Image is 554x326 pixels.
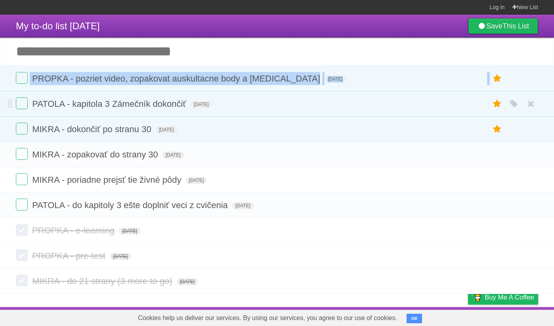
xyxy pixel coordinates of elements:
span: MIKRA - dokončiť po stranu 30 [32,124,153,134]
label: Star task [490,72,505,85]
a: About [363,309,379,324]
button: OK [407,314,422,323]
span: Buy me a coffee [485,290,534,304]
label: Done [16,199,28,210]
label: Done [16,97,28,109]
span: [DATE] [110,253,131,260]
label: Done [16,72,28,84]
b: This List [502,22,529,30]
span: PROPKA - pozriet video, zopakovat auskultacne body a [MEDICAL_DATA] [32,74,322,83]
span: My to-do list [DATE] [16,21,100,31]
a: SaveThis List [468,18,538,34]
span: MIKRA - zopakovať do strany 30 [32,150,160,159]
a: Suggest a feature [488,309,538,324]
span: [DATE] [177,278,198,285]
label: Done [16,173,28,185]
span: Cookies help us deliver our services. By using our services, you agree to our use of cookies. [130,310,405,326]
span: PATOLA - do kapitoly 3 ešte doplniť veci z cvičenia [32,200,230,210]
span: [DATE] [191,101,212,108]
span: PROPKA - e-learning [32,226,117,235]
img: Buy me a coffee [472,290,483,304]
span: MIKRA - do 21 strany (3 more to go) [32,276,174,286]
label: Done [16,275,28,286]
label: Star task [490,97,505,110]
label: Done [16,148,28,160]
label: Done [16,224,28,236]
span: [DATE] [186,177,207,184]
span: MIKRA - poriadne prejsť tie živné pôdy [32,175,183,185]
span: [DATE] [162,152,184,159]
a: Buy me a coffee [468,290,538,305]
span: PROPKA - pre-test [32,251,107,261]
a: Terms [431,309,448,324]
span: [DATE] [232,202,254,209]
span: [DATE] [325,76,346,83]
a: Developers [389,309,421,324]
span: [DATE] [119,227,140,235]
label: Star task [490,123,505,136]
a: Privacy [458,309,478,324]
label: Done [16,249,28,261]
span: PATOLA - kapitola 3 Zámečník dokončiť [32,99,188,109]
label: Done [16,123,28,135]
span: [DATE] [156,126,177,133]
